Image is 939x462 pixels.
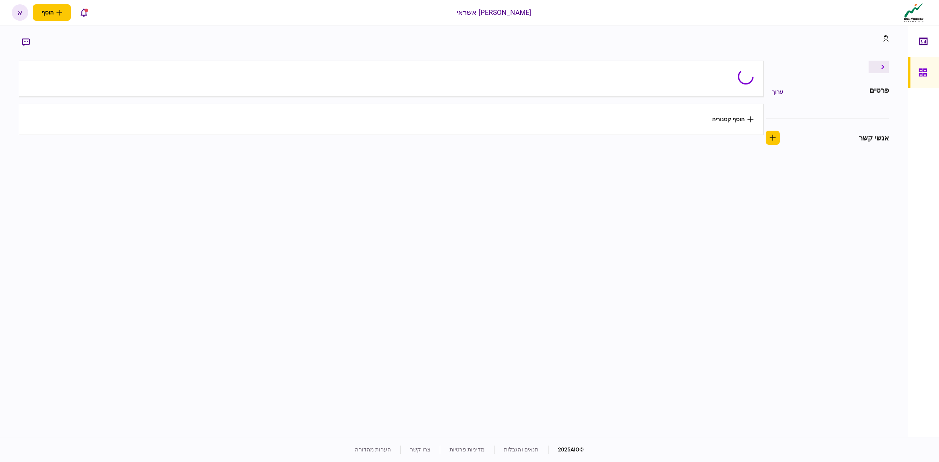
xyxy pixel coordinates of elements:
div: [PERSON_NAME] אשראי [457,7,532,18]
button: הוסף קטגוריה [712,116,754,122]
button: א [12,4,28,21]
button: ערוך [766,85,790,99]
a: תנאים והגבלות [504,446,539,453]
img: client company logo [902,3,925,22]
div: פרטים [869,85,889,99]
button: פתח רשימת התראות [76,4,92,21]
div: © 2025 AIO [548,446,584,454]
a: מדיניות פרטיות [450,446,485,453]
div: אנשי קשר [859,133,889,143]
a: צרו קשר [410,446,430,453]
button: פתח תפריט להוספת לקוח [33,4,71,21]
a: הערות מהדורה [355,446,391,453]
